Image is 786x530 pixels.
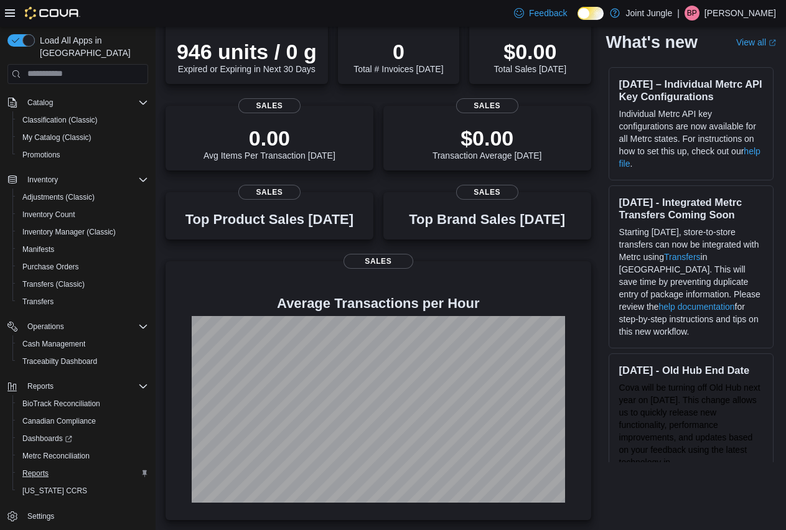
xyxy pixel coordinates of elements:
button: Inventory [22,172,63,187]
span: BP [687,6,697,21]
span: Load All Apps in [GEOGRAPHIC_DATA] [35,34,148,59]
button: Catalog [2,94,153,111]
button: [US_STATE] CCRS [12,482,153,500]
span: Transfers [17,294,148,309]
p: Starting [DATE], store-to-store transfers can now be integrated with Metrc using in [GEOGRAPHIC_D... [619,226,763,338]
button: BioTrack Reconciliation [12,395,153,412]
span: Metrc Reconciliation [22,451,90,461]
span: Sales [238,185,301,200]
span: Transfers (Classic) [17,277,148,292]
a: My Catalog (Classic) [17,130,96,145]
button: Transfers [12,293,153,310]
span: Inventory [27,175,58,185]
span: Washington CCRS [17,483,148,498]
button: Purchase Orders [12,258,153,276]
span: [US_STATE] CCRS [22,486,87,496]
span: Inventory [22,172,148,187]
span: Settings [27,511,54,521]
a: Reports [17,466,54,481]
span: Inventory Manager (Classic) [22,227,116,237]
p: [PERSON_NAME] [704,6,776,21]
button: Inventory Count [12,206,153,223]
button: Classification (Classic) [12,111,153,129]
p: 0.00 [204,126,335,151]
a: Purchase Orders [17,259,84,274]
span: Promotions [22,150,60,160]
a: Transfers (Classic) [17,277,90,292]
a: Canadian Compliance [17,414,101,429]
span: Reports [27,381,54,391]
span: BioTrack Reconciliation [22,399,100,409]
a: Adjustments (Classic) [17,190,100,205]
span: Manifests [17,242,148,257]
span: Inventory Count [22,210,75,220]
div: Total Sales [DATE] [494,39,566,74]
input: Dark Mode [578,7,604,20]
span: Catalog [27,98,53,108]
span: Operations [22,319,148,334]
img: Cova [25,7,80,19]
h3: [DATE] - Integrated Metrc Transfers Coming Soon [619,196,763,221]
span: Transfers (Classic) [22,279,85,289]
p: Individual Metrc API key configurations are now available for all Metrc states. For instructions ... [619,108,763,170]
a: Classification (Classic) [17,113,103,128]
a: BioTrack Reconciliation [17,396,105,411]
p: $0.00 [433,126,542,151]
span: Transfers [22,297,54,307]
h3: Top Product Sales [DATE] [185,212,353,227]
h2: What's new [606,32,698,52]
button: Adjustments (Classic) [12,188,153,206]
button: Operations [2,318,153,335]
span: My Catalog (Classic) [17,130,148,145]
span: Canadian Compliance [17,414,148,429]
button: Transfers (Classic) [12,276,153,293]
a: Inventory Count [17,207,80,222]
button: Promotions [12,146,153,164]
button: Metrc Reconciliation [12,447,153,465]
a: Inventory Manager (Classic) [17,225,121,239]
a: Manifests [17,242,59,257]
p: Joint Jungle [626,6,673,21]
p: | [677,6,680,21]
p: 0 [353,39,443,64]
div: Expired or Expiring in Next 30 Days [177,39,317,74]
span: Inventory Count [17,207,148,222]
a: Traceabilty Dashboard [17,354,102,369]
span: Purchase Orders [22,262,79,272]
span: Sales [456,98,518,113]
button: Reports [2,378,153,395]
svg: External link [769,39,776,47]
a: Metrc Reconciliation [17,449,95,463]
span: Cash Management [17,337,148,351]
span: Settings [22,508,148,524]
span: Reports [22,379,148,394]
div: Bijal Patel [685,6,699,21]
span: My Catalog (Classic) [22,132,91,142]
button: Catalog [22,95,58,110]
span: Promotions [17,147,148,162]
span: Sales [238,98,301,113]
span: Traceabilty Dashboard [17,354,148,369]
span: Purchase Orders [17,259,148,274]
span: Canadian Compliance [22,416,96,426]
p: $0.00 [494,39,566,64]
a: Settings [22,509,59,524]
h3: [DATE] – Individual Metrc API Key Configurations [619,78,763,103]
span: Traceabilty Dashboard [22,356,97,366]
a: Feedback [509,1,572,26]
span: Reports [17,466,148,481]
span: Classification (Classic) [22,115,98,125]
span: Operations [27,322,64,332]
button: Manifests [12,241,153,258]
button: Cash Management [12,335,153,353]
span: Dashboards [22,434,72,444]
h3: Top Brand Sales [DATE] [409,212,565,227]
button: Canadian Compliance [12,412,153,430]
button: Inventory Manager (Classic) [12,223,153,241]
h4: Average Transactions per Hour [175,296,581,311]
span: Cash Management [22,339,85,349]
button: Operations [22,319,69,334]
button: Settings [2,507,153,525]
span: Catalog [22,95,148,110]
span: Inventory Manager (Classic) [17,225,148,239]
